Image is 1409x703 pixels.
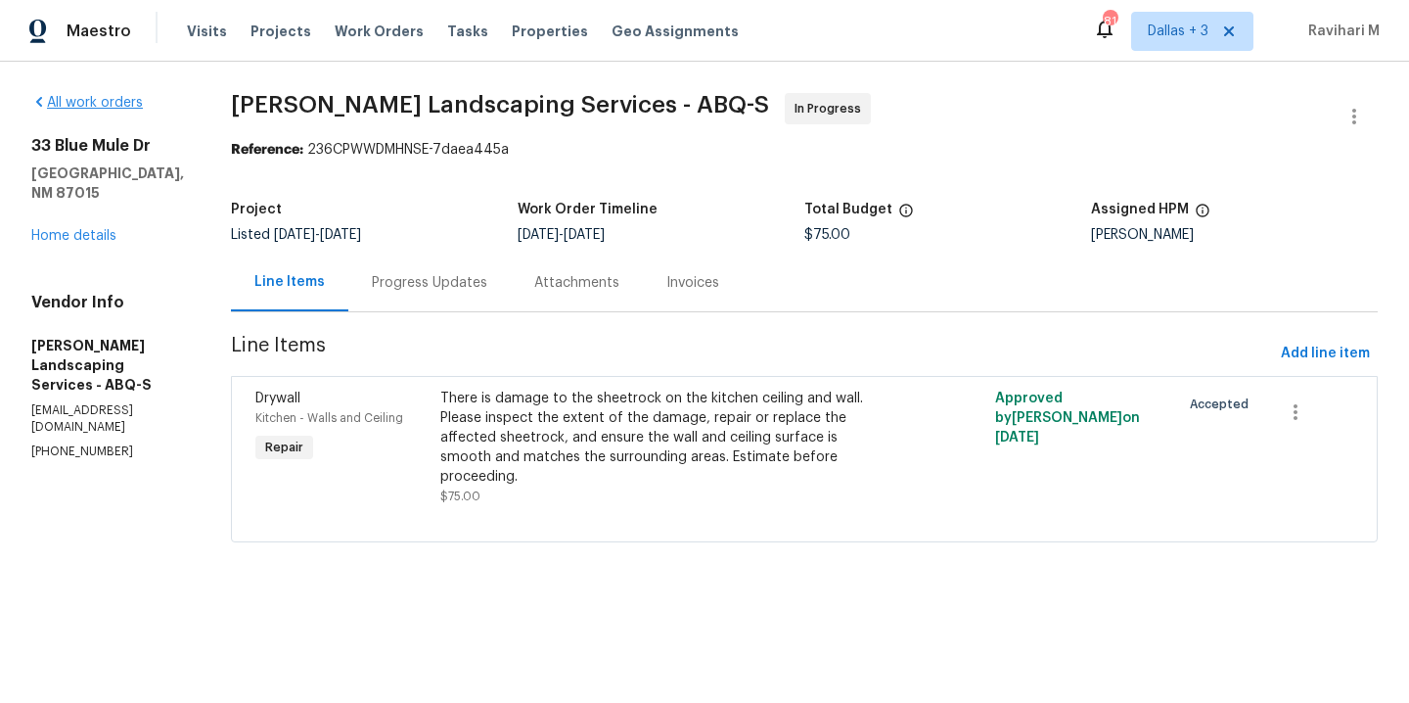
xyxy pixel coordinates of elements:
button: Add line item [1273,336,1378,372]
span: Projects [250,22,311,41]
span: [DATE] [320,228,361,242]
span: Kitchen - Walls and Ceiling [255,412,403,424]
span: Drywall [255,392,300,405]
div: Invoices [666,273,719,293]
span: In Progress [795,99,869,118]
span: Tasks [447,24,488,38]
span: Work Orders [335,22,424,41]
span: Add line item [1281,342,1370,366]
span: - [274,228,361,242]
div: [PERSON_NAME] [1091,228,1378,242]
div: Attachments [534,273,619,293]
div: There is damage to the sheetrock on the kitchen ceiling and wall. Please inspect the extent of th... [440,389,891,487]
h5: [PERSON_NAME] Landscaping Services - ABQ-S [31,336,184,395]
span: Line Items [231,336,1273,372]
h5: [GEOGRAPHIC_DATA], NM 87015 [31,164,184,203]
span: Geo Assignments [612,22,739,41]
span: Visits [187,22,227,41]
span: Maestro [67,22,131,41]
span: Listed [231,228,361,242]
b: Reference: [231,143,303,157]
span: Accepted [1190,395,1256,414]
h4: Vendor Info [31,293,184,312]
div: 81 [1103,12,1116,31]
div: 236CPWWDMHNSE-7daea445a [231,140,1378,160]
h5: Project [231,203,282,216]
h5: Work Order Timeline [518,203,658,216]
a: All work orders [31,96,143,110]
p: [EMAIL_ADDRESS][DOMAIN_NAME] [31,402,184,436]
span: The hpm assigned to this work order. [1195,203,1210,228]
p: [PHONE_NUMBER] [31,444,184,460]
div: Line Items [254,272,325,292]
span: Dallas + 3 [1148,22,1208,41]
h5: Total Budget [804,203,892,216]
span: Repair [257,438,311,457]
span: [DATE] [995,431,1039,445]
span: [PERSON_NAME] Landscaping Services - ABQ-S [231,93,769,117]
span: $75.00 [804,228,850,242]
span: Approved by [PERSON_NAME] on [995,392,1140,445]
span: $75.00 [440,491,480,502]
span: - [518,228,605,242]
span: The total cost of line items that have been proposed by Opendoor. This sum includes line items th... [898,203,914,228]
span: [DATE] [274,228,315,242]
span: [DATE] [564,228,605,242]
h2: 33 Blue Mule Dr [31,136,184,156]
div: Progress Updates [372,273,487,293]
span: [DATE] [518,228,559,242]
h5: Assigned HPM [1091,203,1189,216]
a: Home details [31,229,116,243]
span: Ravihari M [1300,22,1380,41]
span: Properties [512,22,588,41]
